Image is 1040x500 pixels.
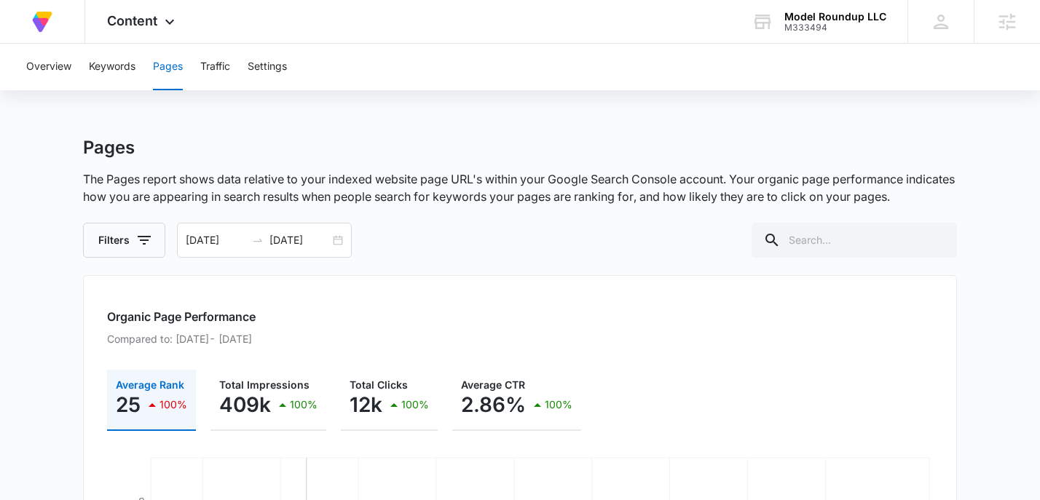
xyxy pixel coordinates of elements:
p: Compared to: [DATE] - [DATE] [107,331,933,346]
p: 12k [350,393,382,416]
button: Settings [248,44,287,90]
p: 25 [116,393,141,416]
h2: Organic Page Performance [107,308,933,325]
span: Average CTR [461,378,525,391]
img: Volusion [29,9,55,35]
p: 100% [159,400,187,410]
p: 409k [219,393,271,416]
div: account id [784,23,886,33]
button: Pages [153,44,183,90]
input: Search... [752,223,957,258]
span: Total Clicks [350,378,408,391]
span: Total Impressions [219,378,310,391]
p: 100% [401,400,429,410]
p: The Pages report shows data relative to your indexed website page URL's within your Google Search... [83,170,957,205]
h1: Pages [83,137,135,159]
button: Filters [83,223,165,258]
button: Traffic [200,44,230,90]
div: account name [784,11,886,23]
p: 100% [545,400,572,410]
span: Average Rank [116,378,184,391]
p: 100% [290,400,318,410]
p: 2.86% [461,393,526,416]
span: swap-right [252,234,264,246]
span: to [252,234,264,246]
input: Start date [186,232,246,248]
button: Keywords [89,44,135,90]
button: Overview [26,44,71,90]
input: End date [269,232,330,248]
span: Content [107,13,157,28]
